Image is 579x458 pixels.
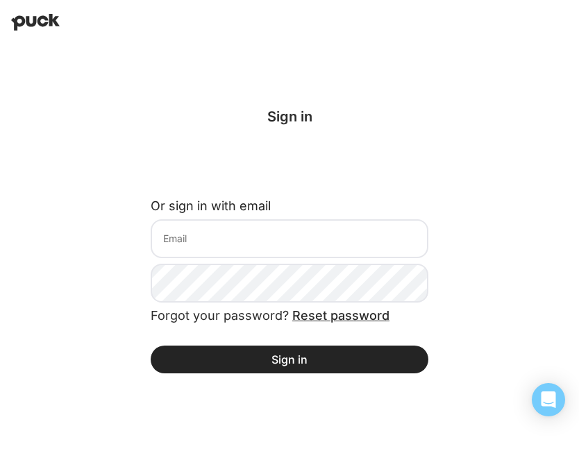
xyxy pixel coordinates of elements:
[151,308,389,323] span: Forgot your password?
[11,14,60,31] img: Puck home
[151,219,428,258] input: Email
[292,308,389,323] a: Reset password
[144,149,295,179] iframe: Sign in with Google Button
[151,108,428,125] div: Sign in
[151,346,428,373] button: Sign in
[532,383,565,416] div: Open Intercom Messenger
[151,198,423,214] label: Or sign in with email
